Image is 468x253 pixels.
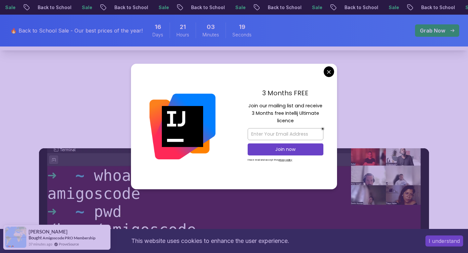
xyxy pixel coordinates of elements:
p: Back to School [108,4,152,11]
span: Seconds [232,32,252,38]
a: ProveSource [59,241,79,247]
span: 21 Hours [180,22,186,32]
p: Sale [152,4,173,11]
span: 19 Seconds [239,22,245,32]
span: 37 minutes ago [29,241,52,247]
span: Bought [29,235,42,240]
p: Back to School [185,4,229,11]
img: provesource social proof notification image [5,227,26,248]
p: Sale [75,4,96,11]
button: Accept cookies [425,235,463,246]
p: Back to School [261,4,305,11]
p: Sale [305,4,326,11]
span: [PERSON_NAME] [29,229,68,234]
p: Back to School [31,4,75,11]
p: Back to School [415,4,459,11]
span: 3 Minutes [207,22,215,32]
p: 🔥 Back to School Sale - Our best prices of the year! [10,27,143,34]
span: Hours [176,32,189,38]
div: This website uses cookies to enhance the user experience. [5,234,416,248]
p: Sale [229,4,250,11]
span: Days [152,32,163,38]
p: Grab Now [420,27,445,34]
span: Minutes [202,32,219,38]
p: Back to School [338,4,382,11]
a: Amigoscode PRO Membership [43,235,96,240]
p: Sale [382,4,403,11]
span: 16 Days [155,22,161,32]
p: Discover more details about the bootcamp [125,121,343,130]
